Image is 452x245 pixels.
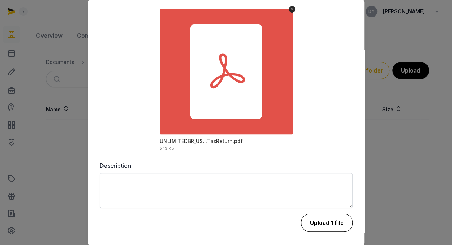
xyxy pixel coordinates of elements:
[301,214,353,232] button: Upload 1 file
[323,162,452,245] iframe: Chat Widget
[100,161,353,170] label: Description
[289,6,295,13] button: Remove file
[160,138,243,145] div: UNLIMITEDBR_US_2024_GovernmentCopyTaxReturn.pdf
[160,147,174,151] div: 543 KB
